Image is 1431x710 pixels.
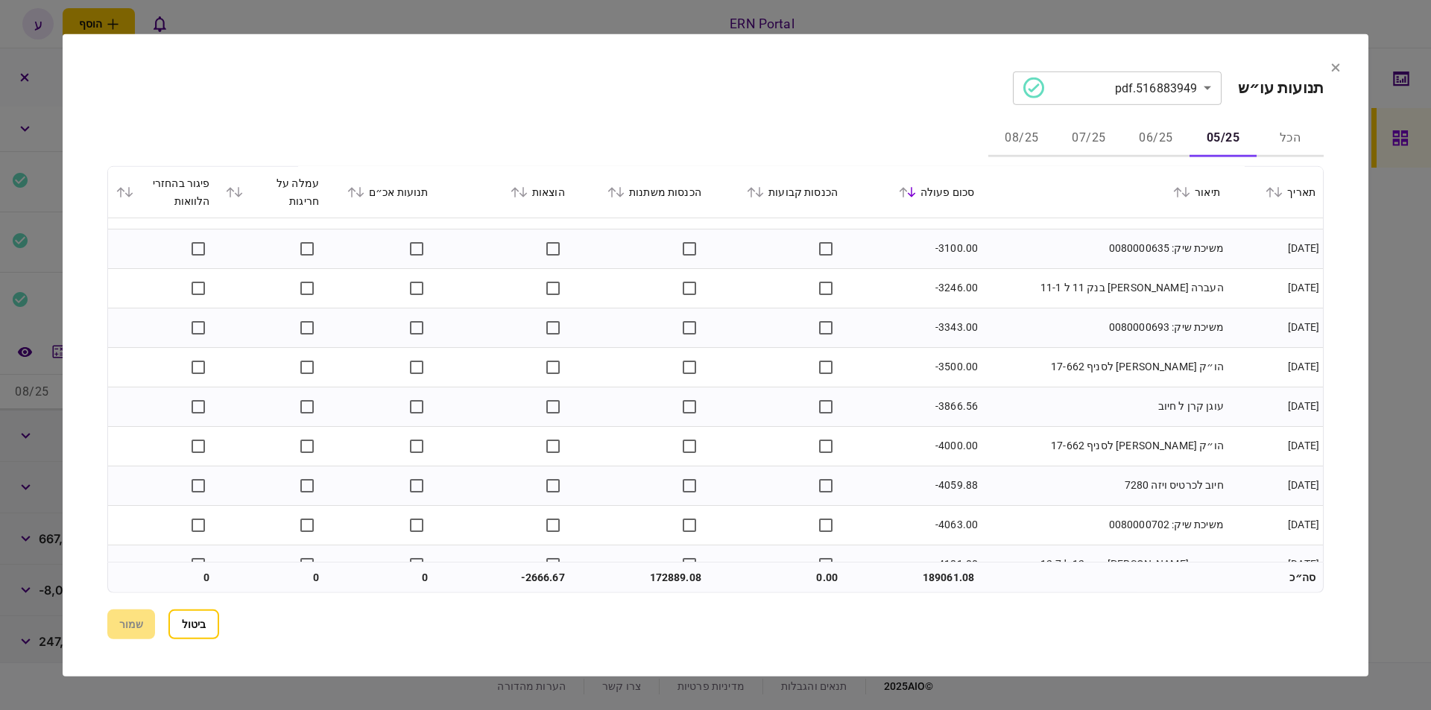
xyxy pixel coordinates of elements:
[982,229,1228,268] td: משיכת שיק: 0080000635
[982,505,1228,545] td: משיכת שיק: 0080000702
[443,183,565,200] div: הוצאות
[168,609,219,639] button: ביטול
[853,183,974,200] div: סכום פעולה
[1228,466,1323,505] td: [DATE]
[1228,229,1323,268] td: [DATE]
[845,466,982,505] td: -4059.88
[1228,505,1323,545] td: [DATE]
[572,562,709,592] td: 172889.08
[982,308,1228,347] td: משיכת שיק: 0080000693
[1228,545,1323,584] td: [DATE]
[326,562,436,592] td: 0
[1235,183,1315,200] div: תאריך
[982,387,1228,426] td: עוגן קרן ל חיוב
[845,545,982,584] td: -4181.00
[845,387,982,426] td: -3866.56
[1122,121,1190,156] button: 06/25
[580,183,701,200] div: הכנסות משתנות
[845,268,982,308] td: -3246.00
[1238,78,1324,97] h2: תנועות עו״ש
[845,505,982,545] td: -4063.00
[334,183,429,200] div: תנועות אכ״ם
[1228,426,1323,466] td: [DATE]
[982,426,1228,466] td: הו״ק [PERSON_NAME] לסניף 17-662
[982,466,1228,505] td: חיוב לכרטיס ויזה 7280
[1228,347,1323,387] td: [DATE]
[1228,387,1323,426] td: [DATE]
[108,562,218,592] td: 0
[1228,308,1323,347] td: [DATE]
[1023,77,1198,98] div: 516883949.pdf
[1190,121,1257,156] button: 05/25
[845,308,982,347] td: -3343.00
[218,562,327,592] td: 0
[1055,121,1122,156] button: 07/25
[845,426,982,466] td: -4000.00
[845,562,982,592] td: 189061.08
[116,174,210,209] div: פיגור בהחזרי הלוואות
[989,183,1220,200] div: תיאור
[982,347,1228,387] td: הו״ק [PERSON_NAME] לסניף 17-662
[1228,562,1323,592] td: סה״כ
[716,183,838,200] div: הכנסות קבועות
[225,174,320,209] div: עמלה על חריגות
[709,562,845,592] td: 0.00
[982,545,1228,584] td: העברה [PERSON_NAME] בנק 12 ל 12-7
[1228,268,1323,308] td: [DATE]
[982,268,1228,308] td: העברה [PERSON_NAME] בנק 11 ל 11-1
[845,347,982,387] td: -3500.00
[1257,121,1324,156] button: הכל
[988,121,1055,156] button: 08/25
[845,229,982,268] td: -3100.00
[436,562,572,592] td: -2666.67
